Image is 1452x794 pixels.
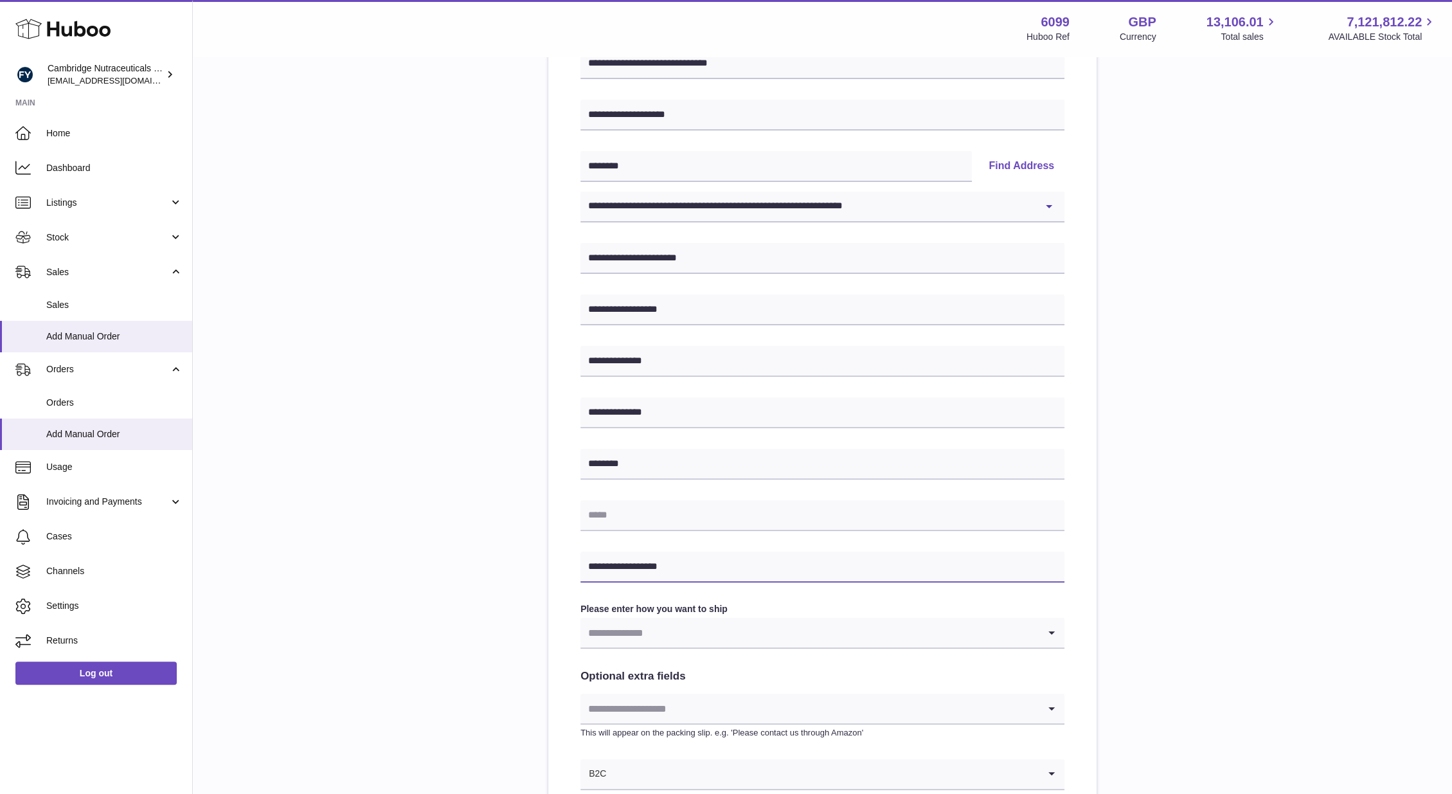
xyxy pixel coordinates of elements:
[1328,14,1437,43] a: 7,121,812.22 AVAILABLE Stock Total
[46,600,183,612] span: Settings
[46,197,169,209] span: Listings
[1128,14,1156,31] strong: GBP
[580,694,1064,725] div: Search for option
[48,62,163,87] div: Cambridge Nutraceuticals Ltd
[48,75,189,86] span: [EMAIL_ADDRESS][DOMAIN_NAME]
[1206,14,1263,31] span: 13,106.01
[46,266,169,278] span: Sales
[580,694,1039,723] input: Search for option
[46,363,169,375] span: Orders
[1026,31,1070,43] div: Huboo Ref
[46,231,169,244] span: Stock
[1041,14,1070,31] strong: 6099
[580,618,1039,647] input: Search for option
[46,496,169,508] span: Invoicing and Payments
[46,461,183,473] span: Usage
[1347,14,1422,31] span: 7,121,812.22
[1328,31,1437,43] span: AVAILABLE Stock Total
[1120,31,1156,43] div: Currency
[580,759,1064,790] div: Search for option
[46,299,183,311] span: Sales
[580,727,1064,739] p: This will appear on the packing slip. e.g. 'Please contact us through Amazon'
[46,635,183,647] span: Returns
[46,127,183,140] span: Home
[46,330,183,343] span: Add Manual Order
[580,603,1064,615] label: Please enter how you want to ship
[607,759,1039,789] input: Search for option
[46,397,183,409] span: Orders
[978,151,1064,182] button: Find Address
[1221,31,1278,43] span: Total sales
[580,618,1064,649] div: Search for option
[46,530,183,543] span: Cases
[1206,14,1278,43] a: 13,106.01 Total sales
[46,428,183,440] span: Add Manual Order
[46,162,183,174] span: Dashboard
[15,662,177,685] a: Log out
[46,565,183,577] span: Channels
[15,65,35,84] img: huboo@camnutra.com
[580,759,607,789] span: B2C
[580,669,1064,684] h2: Optional extra fields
